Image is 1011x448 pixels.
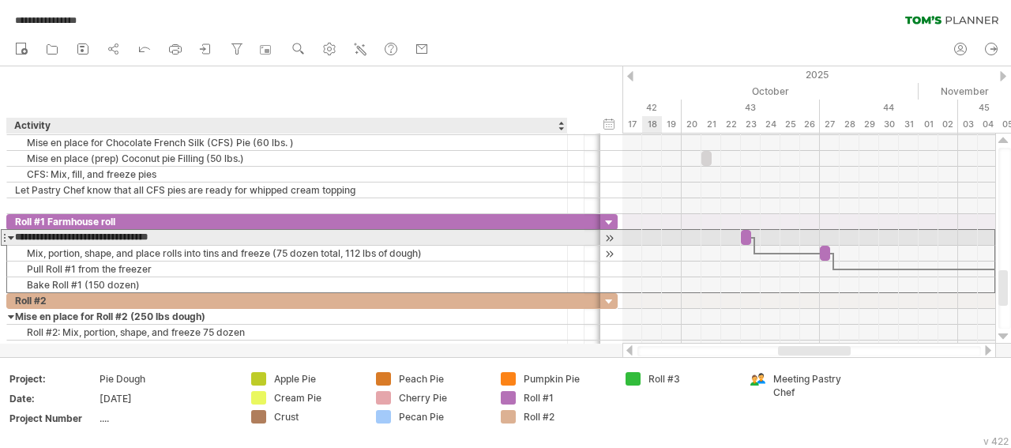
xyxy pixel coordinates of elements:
div: Saturday, 18 October 2025 [642,116,662,133]
div: Monday, 27 October 2025 [820,116,840,133]
div: Sunday, 2 November 2025 [938,116,958,133]
div: Roll #3 [648,372,735,386]
div: Apple Pie [274,372,360,386]
div: [DATE] [100,392,232,405]
div: Wednesday, 22 October 2025 [721,116,741,133]
div: Crust [274,410,360,424]
div: Peach Pie [399,372,485,386]
div: Mise en place for Roll #2 (250 lbs dough) [15,309,559,324]
div: Friday, 31 October 2025 [899,116,919,133]
div: Sunday, 19 October 2025 [662,116,682,133]
div: Thursday, 30 October 2025 [879,116,899,133]
div: Pull Roll #1 from the freezer [15,262,559,277]
div: Monday, 20 October 2025 [682,116,701,133]
div: scroll to activity [602,246,617,262]
div: Pumpkin Pie [524,372,610,386]
div: Thursday, 23 October 2025 [741,116,761,133]
div: Project: [9,372,96,386]
div: ​ [741,230,751,245]
div: Wednesday, 29 October 2025 [859,116,879,133]
div: Saturday, 1 November 2025 [919,116,938,133]
div: v 422 [983,435,1009,447]
div: Cream Pie [274,391,360,405]
div: Mise en place for Chocolate French Silk (CFS) Pie (60 lbs. ) [15,135,559,150]
div: Roll #2: Mix, portion, shape, and freeze 75 dozen [15,325,559,340]
div: Pull Roll #2 from the freezer and place in the fridge [15,341,559,356]
div: Cherry Pie [399,391,485,405]
div: Pecan Pie [399,410,485,424]
div: Activity [14,118,558,134]
div: Saturday, 25 October 2025 [780,116,800,133]
div: Monday, 3 November 2025 [958,116,978,133]
div: Project Number [9,412,96,425]
div: Roll #1 Farmhouse roll [15,214,559,229]
div: 44 [820,100,958,116]
div: Tuesday, 4 November 2025 [978,116,998,133]
div: Pie Dough [100,372,232,386]
div: Date: [9,392,96,405]
div: Let Pastry Chef know that all CFS pies are ready for whipped cream topping [15,183,559,198]
div: Meeting Pastry Chef [773,372,859,399]
div: CFS: Mix, fill, and freeze pies [15,167,559,182]
div: Roll #2 [15,293,559,308]
div: Tuesday, 28 October 2025 [840,116,859,133]
div: Roll #1 [524,391,610,405]
div: Tuesday, 21 October 2025 [701,116,721,133]
div: scroll to activity [602,230,617,247]
div: Mix, portion, shape, and place rolls into tins and freeze (75 dozen total, 112 lbs of dough) [15,246,559,261]
div: Friday, 17 October 2025 [622,116,642,133]
div: Sunday, 26 October 2025 [800,116,820,133]
div: ​ [820,246,830,261]
div: Bake Roll #1 (150 dozen) [15,277,559,292]
div: Mise en place (prep) Coconut pie Filling (50 lbs.) [15,151,559,166]
div: .... [100,412,232,425]
div: Friday, 24 October 2025 [761,116,780,133]
div: ​ [701,151,712,166]
div: Roll #2 [524,410,610,424]
div: 43 [682,100,820,116]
